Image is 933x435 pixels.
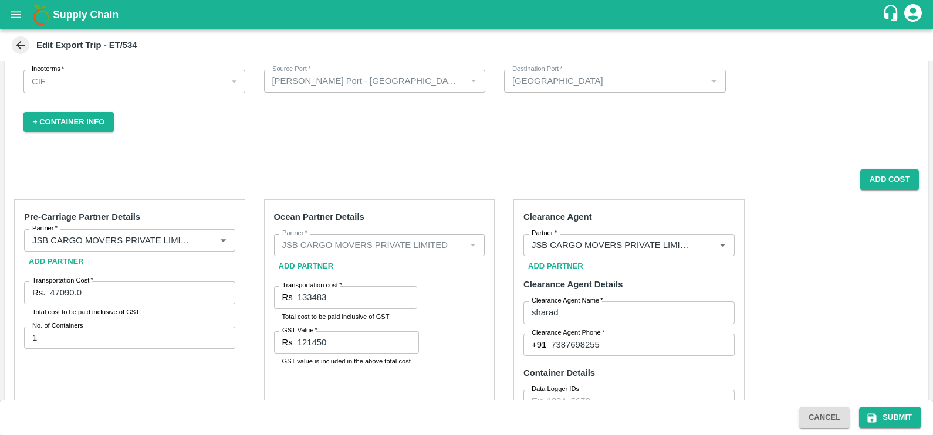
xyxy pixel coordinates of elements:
strong: Pre-Carriage Partner Details [24,212,140,222]
button: Add Partner [523,256,588,277]
p: +91 [532,338,546,351]
p: Total cost to be paid inclusive of GST [32,307,227,317]
strong: Container Details [523,368,595,378]
label: Clearance Agent Name [532,296,603,305]
p: GST value is included in the above total cost [282,356,411,366]
button: + Container Info [23,112,114,132]
label: GST Value [282,326,317,335]
label: Partner [282,229,307,238]
button: Open [715,237,730,253]
label: Incoterms [32,64,64,74]
label: Transportation Cost [32,276,93,286]
b: Edit Export Trip - ET/534 [36,40,137,50]
label: Transportation cost [282,281,342,290]
label: Clearance Agent Phone [532,328,604,338]
button: open drawer [2,1,29,28]
p: Rs. [32,286,45,299]
label: Source Port [272,64,310,74]
input: Select Partner [527,237,697,253]
strong: Ocean Partner Details [274,212,364,222]
p: Total cost to be paid inclusive of GST [282,311,409,322]
input: Select Partner [278,237,462,253]
p: Rs [282,291,293,304]
button: Add Partner [274,256,339,277]
button: Add Partner [24,252,89,272]
div: customer-support [882,4,902,25]
strong: Clearance Agent Details [523,280,623,289]
img: logo [29,3,53,26]
button: Cancel [799,407,850,428]
label: Data Logger IDs [532,385,579,394]
p: Rs [282,336,293,349]
button: Add Cost [860,169,919,190]
input: Select Destination port [508,73,703,89]
label: No. of Containers [32,321,83,331]
a: Supply Chain [53,6,882,23]
input: Ex: 1234, 5678 [523,390,735,412]
button: Open [215,233,231,248]
label: Partner [32,224,58,233]
b: Supply Chain [53,9,119,21]
div: account of current user [902,2,924,27]
button: Submit [859,407,921,428]
input: GST Included in the above cost [298,331,419,354]
strong: Clearance Agent [523,212,592,222]
input: Select Source port [268,73,463,89]
label: Destination Port [512,64,563,74]
p: CIF [32,75,46,88]
label: Partner [532,229,557,238]
input: Select Partner [28,233,197,248]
